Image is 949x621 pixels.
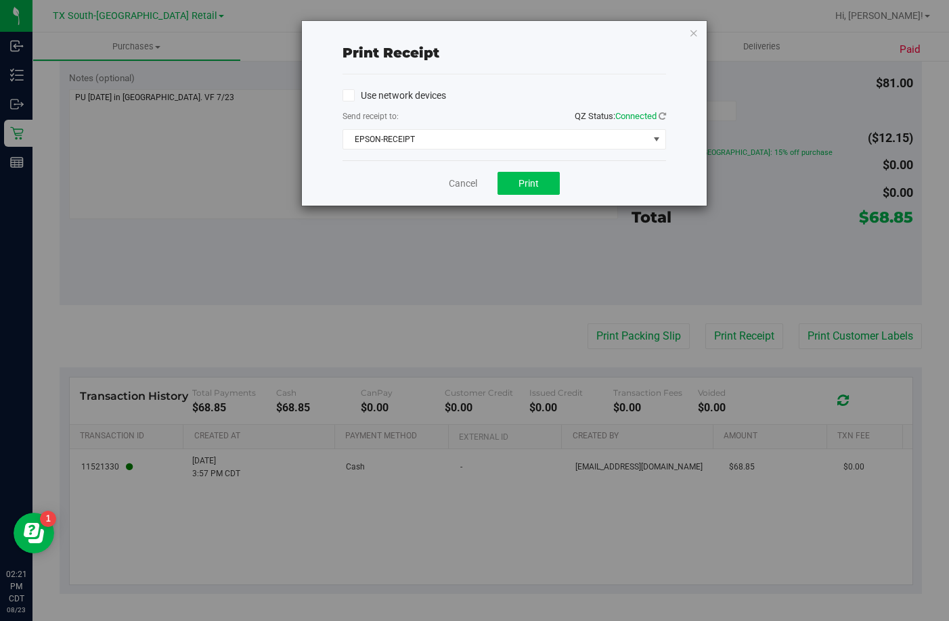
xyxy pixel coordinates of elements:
[498,172,560,195] button: Print
[343,89,446,103] label: Use network devices
[14,513,54,553] iframe: Resource center
[343,110,399,122] label: Send receipt to:
[575,111,666,121] span: QZ Status:
[343,130,648,149] span: EPSON-RECEIPT
[518,178,539,189] span: Print
[449,177,477,191] a: Cancel
[343,45,439,61] span: Print receipt
[648,130,665,149] span: select
[40,511,56,527] iframe: Resource center unread badge
[615,111,657,121] span: Connected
